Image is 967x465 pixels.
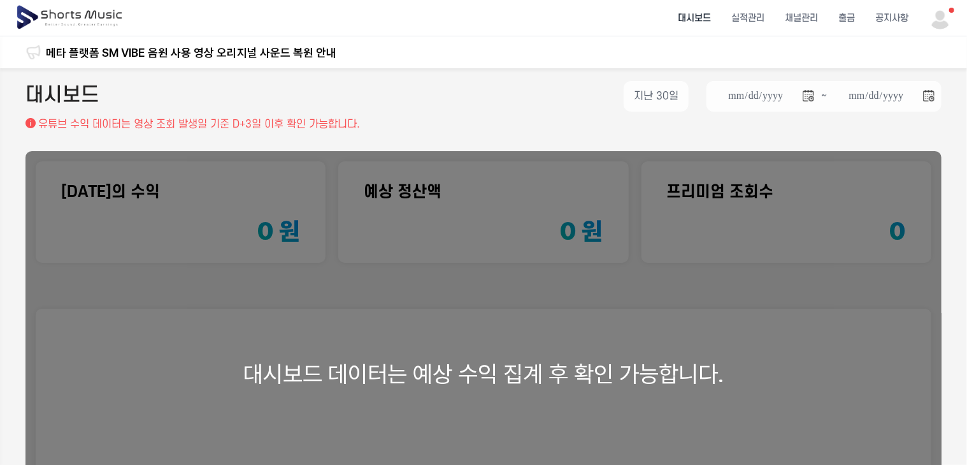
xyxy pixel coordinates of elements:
[668,1,721,35] a: 대시보드
[25,118,36,128] img: 설명 아이콘
[865,1,919,35] a: 공지사항
[25,45,41,60] img: 알림 아이콘
[38,117,360,132] p: 유튜브 수익 데이터는 영상 조회 발생일 기준 D+3일 이후 확인 가능합니다.
[46,44,336,61] a: 메타 플랫폼 SM VIBE 음원 사용 영상 오리지널 사운드 복원 안내
[624,81,689,112] button: 지난 30일
[706,81,942,112] li: ~
[828,1,865,35] a: 출금
[25,81,99,112] h2: 대시보드
[721,1,775,35] a: 실적관리
[929,6,952,29] img: 사용자 이미지
[775,1,828,35] a: 채널관리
